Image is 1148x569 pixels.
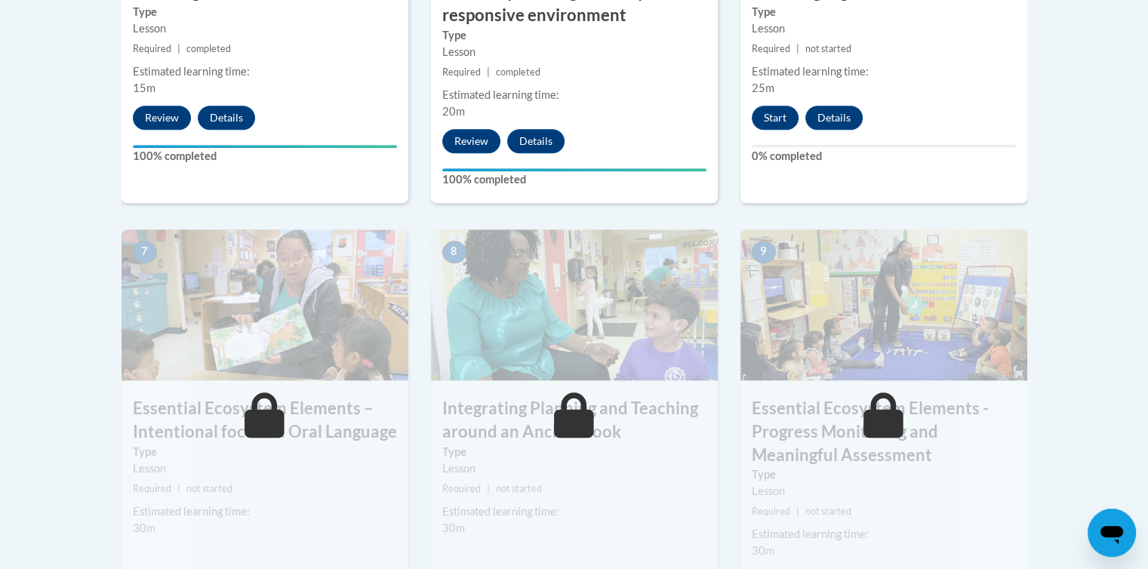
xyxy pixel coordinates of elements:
[752,20,1016,37] div: Lesson
[805,506,851,517] span: not started
[133,444,397,460] label: Type
[442,105,465,118] span: 20m
[133,4,397,20] label: Type
[752,43,790,54] span: Required
[442,483,481,494] span: Required
[496,483,542,494] span: not started
[442,27,706,44] label: Type
[752,82,774,94] span: 25m
[496,66,540,78] span: completed
[752,63,1016,80] div: Estimated learning time:
[442,171,706,188] label: 100% completed
[431,229,718,380] img: Course Image
[752,4,1016,20] label: Type
[752,544,774,557] span: 30m
[133,43,171,54] span: Required
[796,43,799,54] span: |
[442,460,706,477] div: Lesson
[442,503,706,520] div: Estimated learning time:
[133,241,157,263] span: 7
[1088,509,1136,557] iframe: Button to launch messaging window
[752,483,1016,500] div: Lesson
[186,43,231,54] span: completed
[133,483,171,494] span: Required
[133,106,191,130] button: Review
[442,521,465,534] span: 30m
[431,397,718,444] h3: Integrating Planning and Teaching around an Anchor Book
[796,506,799,517] span: |
[133,460,397,477] div: Lesson
[442,444,706,460] label: Type
[752,241,776,263] span: 9
[805,106,863,130] button: Details
[442,66,481,78] span: Required
[740,397,1027,466] h3: Essential Ecosystem Elements - Progress Monitoring and Meaningful Assessment
[133,82,155,94] span: 15m
[122,397,408,444] h3: Essential Ecosystem Elements – Intentional focus on Oral Language
[442,44,706,60] div: Lesson
[198,106,255,130] button: Details
[442,87,706,103] div: Estimated learning time:
[177,483,180,494] span: |
[442,129,500,153] button: Review
[133,63,397,80] div: Estimated learning time:
[805,43,851,54] span: not started
[442,168,706,171] div: Your progress
[133,20,397,37] div: Lesson
[487,66,490,78] span: |
[442,241,466,263] span: 8
[752,526,1016,543] div: Estimated learning time:
[133,148,397,165] label: 100% completed
[133,503,397,520] div: Estimated learning time:
[177,43,180,54] span: |
[186,483,232,494] span: not started
[487,483,490,494] span: |
[752,106,799,130] button: Start
[752,466,1016,483] label: Type
[752,148,1016,165] label: 0% completed
[752,506,790,517] span: Required
[133,145,397,148] div: Your progress
[507,129,565,153] button: Details
[122,229,408,380] img: Course Image
[133,521,155,534] span: 30m
[740,229,1027,380] img: Course Image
